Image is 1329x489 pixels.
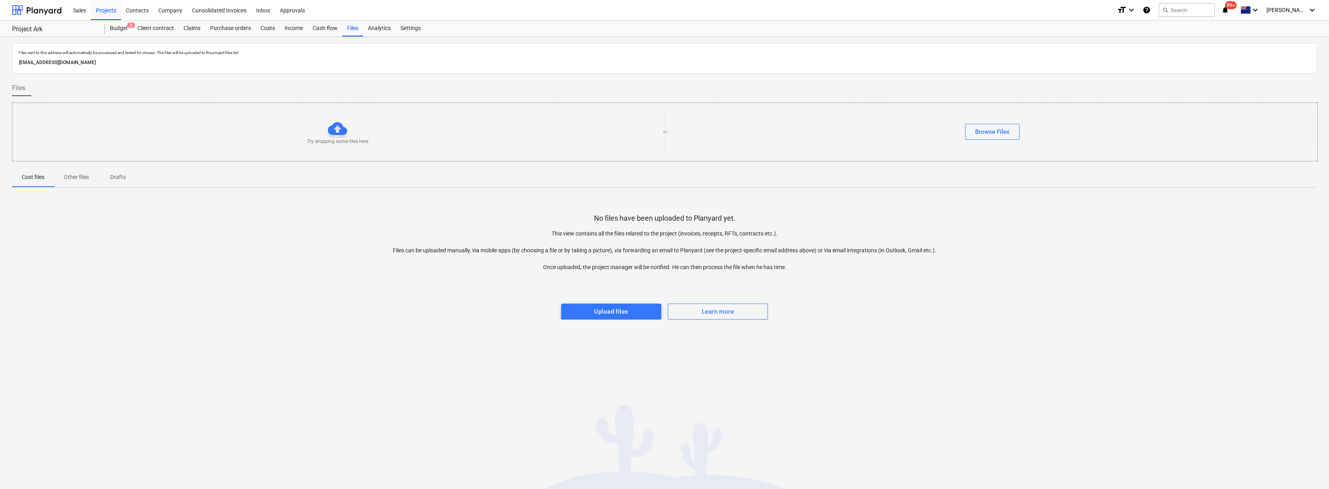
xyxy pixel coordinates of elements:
[975,127,1010,137] div: Browse Files
[307,138,368,145] p: Try dropping some files here
[702,306,734,317] div: Learn more
[22,173,44,181] p: Cost files
[105,20,133,36] div: Budget
[668,304,768,320] button: Learn more
[396,20,426,36] a: Settings
[12,103,1318,161] div: Try dropping some files hereorBrowse Files
[1289,451,1329,489] iframe: Chat Widget
[133,20,179,36] a: Client contract
[363,20,396,36] a: Analytics
[12,25,95,34] div: Project Ark
[663,129,667,135] p: or
[179,20,205,36] a: Claims
[1159,3,1215,17] button: Search
[1225,1,1237,9] span: 99+
[19,58,1310,67] p: [EMAIL_ADDRESS][DOMAIN_NAME]
[12,83,25,93] span: Files
[1162,7,1169,13] span: search
[342,20,363,36] a: Files
[338,229,991,272] p: This view contains all the files related to the project (invoices, receipts, RFTs, contracts etc....
[108,173,127,181] p: Drafts
[127,22,135,28] span: 3
[205,20,256,36] a: Purchase orders
[308,20,342,36] a: Cash flow
[1266,7,1307,13] span: [PERSON_NAME]
[1307,5,1317,15] i: keyboard_arrow_down
[965,124,1020,140] button: Browse Files
[105,20,133,36] a: Budget3
[1127,5,1136,15] i: keyboard_arrow_down
[64,173,89,181] p: Other files
[1221,5,1229,15] i: notifications
[594,306,628,317] div: Upload files
[1143,5,1151,15] i: Knowledge base
[1250,5,1260,15] i: keyboard_arrow_down
[256,20,280,36] a: Costs
[594,213,735,223] p: No files have been uploaded to Planyard yet.
[561,304,661,320] button: Upload files
[280,20,308,36] a: Income
[1117,5,1127,15] i: format_size
[19,50,1310,55] p: Files sent to this address will automatically be processed and tested for viruses. The files will...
